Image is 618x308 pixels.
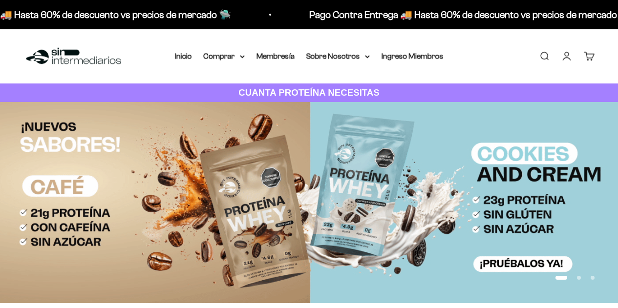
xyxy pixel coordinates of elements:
summary: Comprar [204,50,245,62]
a: Inicio [175,52,192,60]
strong: CUANTA PROTEÍNA NECESITAS [238,87,380,98]
a: Ingreso Miembros [382,52,444,60]
a: Membresía [256,52,295,60]
summary: Sobre Nosotros [306,50,370,62]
